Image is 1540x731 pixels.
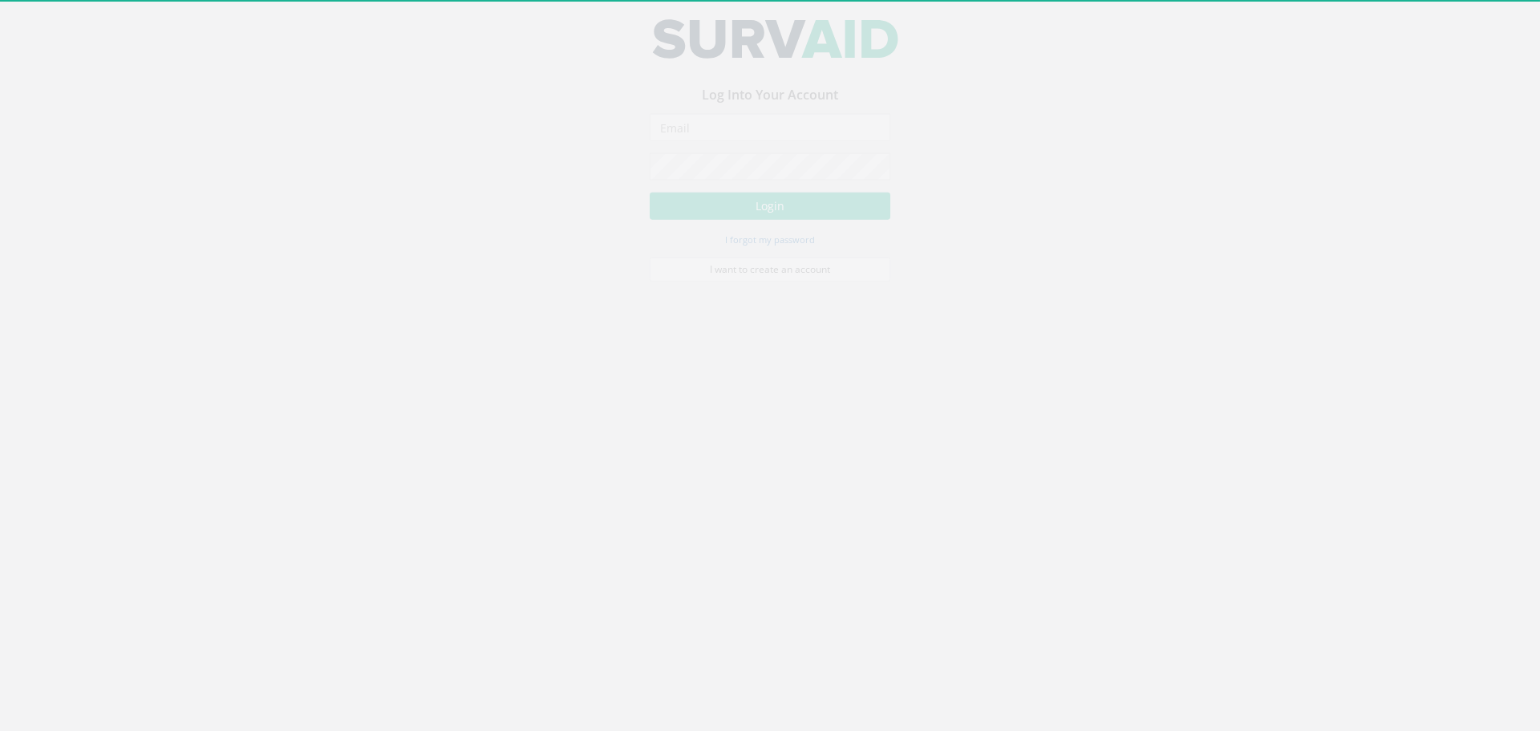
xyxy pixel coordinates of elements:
[650,270,890,294] a: I want to create an account
[725,246,815,258] small: I forgot my password
[725,245,815,259] a: I forgot my password
[650,127,890,154] input: Email
[650,101,890,116] h3: Log Into Your Account
[650,205,890,233] button: Login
